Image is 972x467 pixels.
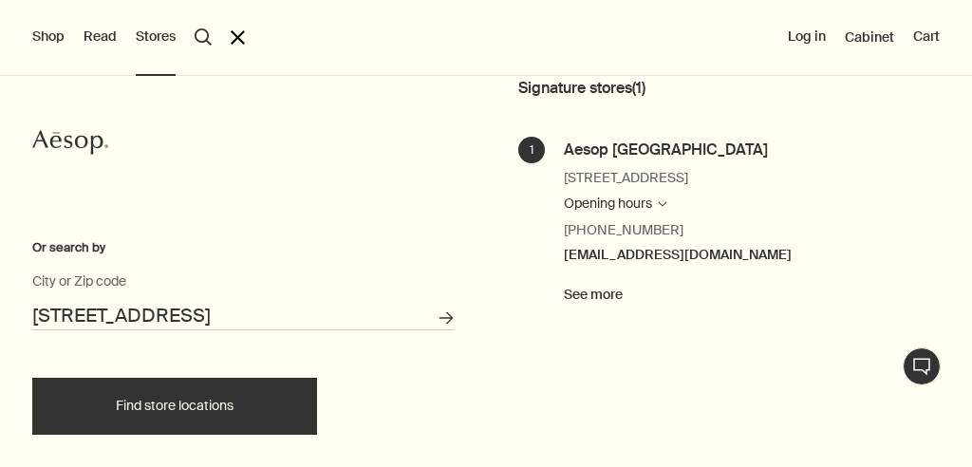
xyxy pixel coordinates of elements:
[32,128,108,161] a: Aesop
[564,219,792,242] a: [PHONE_NUMBER]
[564,193,668,215] button: Opening hours
[788,28,826,47] button: Log in
[136,28,176,47] button: Stores
[564,284,623,307] a: See more
[564,244,792,267] a: [EMAIL_ADDRESS][DOMAIN_NAME]
[32,237,454,258] div: Or search by
[564,137,792,167] div: Aesop [GEOGRAPHIC_DATA]
[84,28,117,47] button: Read
[32,128,108,157] svg: Aesop
[903,347,941,385] button: Live Assistance
[231,30,245,45] button: Close the Menu
[518,137,545,163] div: 1
[195,28,212,46] button: Open search
[913,28,940,47] button: Cart
[564,167,688,190] a: [STREET_ADDRESS]
[845,28,894,46] a: Cabinet
[32,378,317,435] button: Find store locations
[32,28,65,47] button: Shop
